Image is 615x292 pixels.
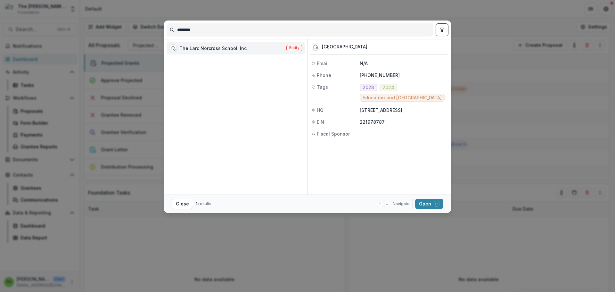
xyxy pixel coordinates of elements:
[415,199,443,209] button: Open
[360,119,447,125] p: 221978787
[436,23,448,36] button: toggle filters
[360,107,447,113] p: [STREET_ADDRESS]
[393,201,410,207] span: Navigate
[317,119,324,125] span: EIN
[172,199,193,209] button: Close
[317,107,324,113] span: HQ
[198,201,211,206] span: results
[363,85,374,90] span: 2023
[360,60,447,67] p: N/A
[196,201,197,206] span: 1
[289,46,299,50] span: Entity
[363,95,442,101] span: Education and [GEOGRAPHIC_DATA]
[322,44,367,50] div: [GEOGRAPHIC_DATA]
[382,85,394,90] span: 2024
[317,130,350,137] span: Fiscal Sponsor
[360,72,447,79] p: [PHONE_NUMBER]
[317,60,329,67] span: Email
[317,72,331,79] span: Phone
[317,84,328,90] span: Tags
[179,45,247,52] div: The Larc Norcross School, Inc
